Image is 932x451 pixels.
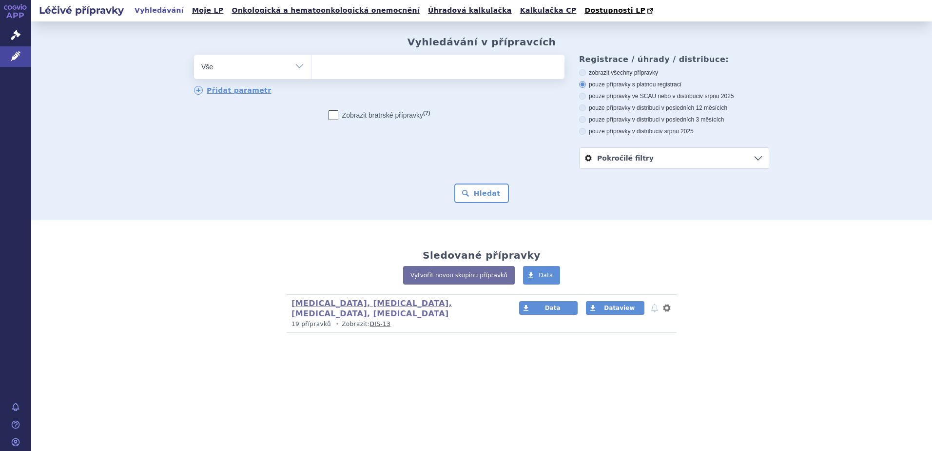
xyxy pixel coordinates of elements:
[579,127,769,135] label: pouze přípravky v distribuci
[31,3,132,17] h2: Léčivé přípravky
[579,81,769,88] label: pouze přípravky s platnou registrací
[579,92,769,100] label: pouze přípravky ve SCAU nebo v distribuci
[291,320,501,328] p: Zobrazit:
[579,104,769,112] label: pouze přípravky v distribuci v posledních 12 měsících
[291,299,452,318] a: [MEDICAL_DATA], [MEDICAL_DATA], [MEDICAL_DATA], [MEDICAL_DATA]
[579,55,769,64] h3: Registrace / úhrady / distribuce:
[333,320,342,328] i: •
[579,69,769,77] label: zobrazit všechny přípravky
[582,4,658,18] a: Dostupnosti LP
[423,249,541,261] h2: Sledované přípravky
[523,266,560,285] a: Data
[650,302,660,314] button: notifikace
[579,116,769,123] label: pouze přípravky v distribuci v posledních 3 měsících
[291,321,331,328] span: 19 přípravků
[517,4,580,17] a: Kalkulačka CP
[403,266,515,285] a: Vytvořit novou skupinu přípravků
[580,148,769,168] a: Pokročilé filtry
[408,36,556,48] h2: Vyhledávání v přípravcích
[584,6,645,14] span: Dostupnosti LP
[194,86,272,95] a: Přidat parametr
[700,93,734,100] span: v srpnu 2025
[425,4,515,17] a: Úhradová kalkulačka
[545,305,561,311] span: Data
[229,4,423,17] a: Onkologická a hematoonkologická onemocnění
[662,302,672,314] button: nastavení
[189,4,226,17] a: Moje LP
[423,110,430,116] abbr: (?)
[132,4,187,17] a: Vyhledávání
[660,128,693,135] span: v srpnu 2025
[586,301,644,315] a: Dataview
[519,301,578,315] a: Data
[370,321,390,328] a: DIS-13
[539,272,553,279] span: Data
[454,184,509,203] button: Hledat
[604,305,635,311] span: Dataview
[329,110,430,120] label: Zobrazit bratrské přípravky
